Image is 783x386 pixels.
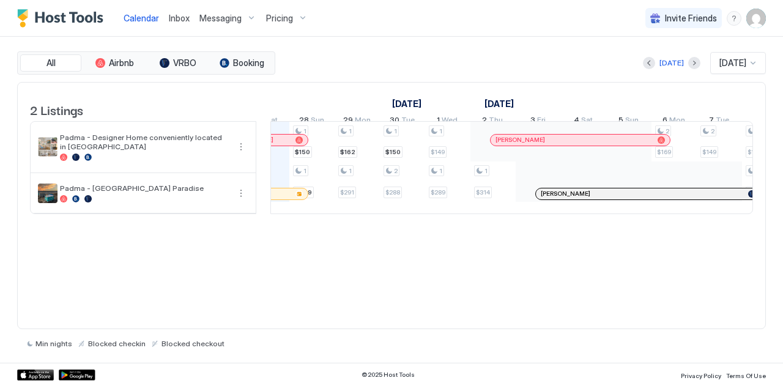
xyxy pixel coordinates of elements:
[665,13,717,24] span: Invite Friends
[750,113,779,130] a: October 8, 2025
[711,127,714,135] span: 2
[479,113,506,130] a: October 2, 2025
[387,113,418,130] a: September 30, 2025
[390,115,399,128] span: 30
[349,167,352,175] span: 1
[234,139,248,154] button: More options
[88,339,146,348] span: Blocked checkin
[311,115,324,128] span: Sun
[234,139,248,154] div: menu
[571,113,596,130] a: October 4, 2025
[530,115,535,128] span: 3
[726,368,766,381] a: Terms Of Use
[643,57,655,69] button: Previous month
[60,133,229,151] span: Padma - Designer Home conveniently located in [GEOGRAPHIC_DATA]
[385,148,401,156] span: $150
[748,148,761,156] span: $167
[702,148,716,156] span: $149
[355,115,371,128] span: Mon
[657,148,671,156] span: $169
[20,54,81,72] button: All
[495,136,545,144] span: [PERSON_NAME]
[161,339,225,348] span: Blocked checkout
[124,13,159,23] span: Calendar
[706,113,732,130] a: October 7, 2025
[389,95,425,113] a: September 12, 2025
[431,148,445,156] span: $149
[233,58,264,69] span: Booking
[296,113,327,130] a: September 28, 2025
[211,54,272,72] button: Booking
[482,115,487,128] span: 2
[625,115,639,128] span: Sun
[147,54,209,72] button: VRBO
[753,115,758,128] span: 8
[541,190,590,198] span: [PERSON_NAME]
[669,115,685,128] span: Mon
[537,115,546,128] span: Fri
[124,12,159,24] a: Calendar
[84,54,145,72] button: Airbnb
[394,127,397,135] span: 1
[681,368,721,381] a: Privacy Policy
[38,184,58,203] div: listing image
[394,167,398,175] span: 2
[484,167,488,175] span: 1
[659,58,684,69] div: [DATE]
[303,167,306,175] span: 1
[17,51,275,75] div: tab-group
[362,371,415,379] span: © 2025 Host Tools
[299,115,309,128] span: 28
[527,113,549,130] a: October 3, 2025
[169,12,190,24] a: Inbox
[109,58,134,69] span: Airbnb
[709,115,714,128] span: 7
[659,113,688,130] a: October 6, 2025
[30,100,83,119] span: 2 Listings
[658,56,686,70] button: [DATE]
[719,58,746,69] span: [DATE]
[662,115,667,128] span: 6
[340,113,374,130] a: September 29, 2025
[169,13,190,23] span: Inbox
[303,127,306,135] span: 1
[17,369,54,380] a: App Store
[615,113,642,130] a: October 5, 2025
[35,339,72,348] span: Min nights
[726,372,766,379] span: Terms Of Use
[234,186,248,201] div: menu
[581,115,593,128] span: Sat
[295,148,310,156] span: $150
[431,188,445,196] span: $289
[401,115,415,128] span: Tue
[385,188,400,196] span: $288
[234,186,248,201] button: More options
[727,11,741,26] div: menu
[681,372,721,379] span: Privacy Policy
[340,148,355,156] span: $162
[481,95,517,113] a: October 1, 2025
[266,13,293,24] span: Pricing
[442,115,458,128] span: Wed
[437,115,440,128] span: 1
[476,188,490,196] span: $314
[349,127,352,135] span: 1
[716,115,729,128] span: Tue
[199,13,242,24] span: Messaging
[666,127,669,135] span: 2
[439,167,442,175] span: 1
[746,9,766,28] div: User profile
[489,115,503,128] span: Thu
[688,57,700,69] button: Next month
[38,137,58,157] div: listing image
[434,113,461,130] a: October 1, 2025
[266,115,278,128] span: Sat
[60,184,229,193] span: Padma - [GEOGRAPHIC_DATA] Paradise
[59,369,95,380] div: Google Play Store
[618,115,623,128] span: 5
[574,115,579,128] span: 4
[17,9,109,28] a: Host Tools Logo
[439,127,442,135] span: 1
